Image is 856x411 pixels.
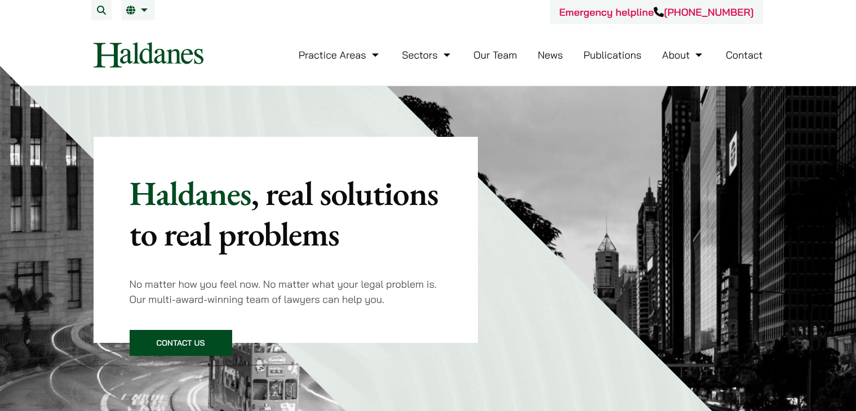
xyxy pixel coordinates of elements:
[538,48,563,61] a: News
[130,276,442,307] p: No matter how you feel now. No matter what your legal problem is. Our multi-award-winning team of...
[130,330,232,356] a: Contact Us
[662,48,705,61] a: About
[726,48,763,61] a: Contact
[402,48,453,61] a: Sectors
[473,48,517,61] a: Our Team
[130,171,438,256] mark: , real solutions to real problems
[584,48,642,61] a: Publications
[559,6,753,19] a: Emergency helpline[PHONE_NUMBER]
[299,48,382,61] a: Practice Areas
[130,173,442,254] p: Haldanes
[126,6,150,15] a: EN
[94,42,203,68] img: Logo of Haldanes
